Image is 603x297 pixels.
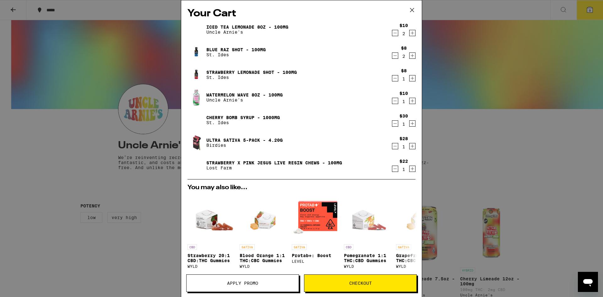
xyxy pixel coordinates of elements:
[409,166,416,172] button: Increment
[399,99,408,104] div: 1
[187,43,205,61] img: Blue Raz Shot - 100mg
[187,111,205,129] img: Cherry Bomb Syrup - 1000mg
[187,253,235,263] p: Strawberry 20:1 CBD:THC Gummies
[206,25,288,30] a: Iced Tea Lemonade 8oz - 100mg
[187,66,205,84] img: Strawberry Lemonade Shot - 100mg
[292,259,339,263] div: LEVEL
[401,54,407,59] div: 2
[344,194,391,277] a: Open page for Pomegranate 1:1 THC:CBD Gummies from WYLD
[187,264,235,268] div: WYLD
[187,157,205,174] img: Strawberry x Pink Jesus Live Resin Chews - 100mg
[349,281,372,285] span: Checkout
[206,120,280,125] p: St. Ides
[403,194,436,241] img: WYLD - Grapefruit 1:1:1 THC:CBC:CBG Gummies
[187,194,235,277] a: Open page for Strawberry 20:1 CBD:THC Gummies from WYLD
[206,97,283,102] p: Uncle Arnie's
[187,89,205,106] img: Watermelon Wave 8oz - 100mg
[578,272,598,292] iframe: Button to launch messaging window
[206,115,280,120] a: Cherry Bomb Syrup - 1000mg
[409,143,416,149] button: Increment
[206,47,266,52] a: Blue Raz Shot - 100mg
[401,76,407,81] div: 1
[399,122,408,127] div: 1
[344,244,353,250] p: CBD
[186,274,299,292] button: Apply Promo
[392,30,398,36] button: Decrement
[401,68,407,73] div: $8
[399,23,408,28] div: $10
[392,52,398,59] button: Decrement
[206,160,342,165] a: Strawberry x Pink Jesus Live Resin Chews - 100mg
[399,159,408,164] div: $22
[187,184,416,191] h2: You may also like...
[240,253,287,263] p: Blood Orange 1:1 THC:CBC Gummies
[392,120,398,127] button: Decrement
[399,113,408,118] div: $30
[206,138,283,143] a: Ultra Sativa 5-Pack - 4.20g
[187,194,235,241] img: WYLD - Strawberry 20:1 CBD:THC Gummies
[399,136,408,141] div: $28
[399,31,408,36] div: 2
[292,194,339,241] img: LEVEL - Protab+: Boost
[206,30,288,35] p: Uncle Arnie's
[206,92,283,97] a: Watermelon Wave 8oz - 100mg
[409,30,416,36] button: Increment
[409,75,416,81] button: Increment
[401,46,407,51] div: $8
[240,244,255,250] p: SATIVA
[409,120,416,127] button: Increment
[227,281,258,285] span: Apply Promo
[409,52,416,59] button: Increment
[396,253,443,263] p: Grapefruit 1:1:1 THC:CBC:CBG Gummies
[409,98,416,104] button: Increment
[187,21,205,38] img: Iced Tea Lemonade 8oz - 100mg
[344,264,391,268] div: WYLD
[246,194,280,241] img: WYLD - Blood Orange 1:1 THC:CBC Gummies
[396,264,443,268] div: WYLD
[206,75,297,80] p: St. Ides
[399,144,408,149] div: 1
[206,165,342,170] p: Lost Farm
[399,91,408,96] div: $10
[392,98,398,104] button: Decrement
[396,244,411,250] p: SATIVA
[292,194,339,277] a: Open page for Protab+: Boost from LEVEL
[304,274,417,292] button: Checkout
[392,75,398,81] button: Decrement
[344,253,391,263] p: Pomegranate 1:1 THC:CBD Gummies
[187,134,205,151] img: Ultra Sativa 5-Pack - 4.20g
[240,194,287,277] a: Open page for Blood Orange 1:1 THC:CBC Gummies from WYLD
[344,194,391,241] img: WYLD - Pomegranate 1:1 THC:CBD Gummies
[392,143,398,149] button: Decrement
[206,52,266,57] p: St. Ides
[396,194,443,277] a: Open page for Grapefruit 1:1:1 THC:CBC:CBG Gummies from WYLD
[292,244,307,250] p: SATIVA
[399,167,408,172] div: 1
[240,264,287,268] div: WYLD
[206,143,283,148] p: Birdies
[187,7,416,21] h2: Your Cart
[292,253,339,258] p: Protab+: Boost
[206,70,297,75] a: Strawberry Lemonade Shot - 100mg
[392,166,398,172] button: Decrement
